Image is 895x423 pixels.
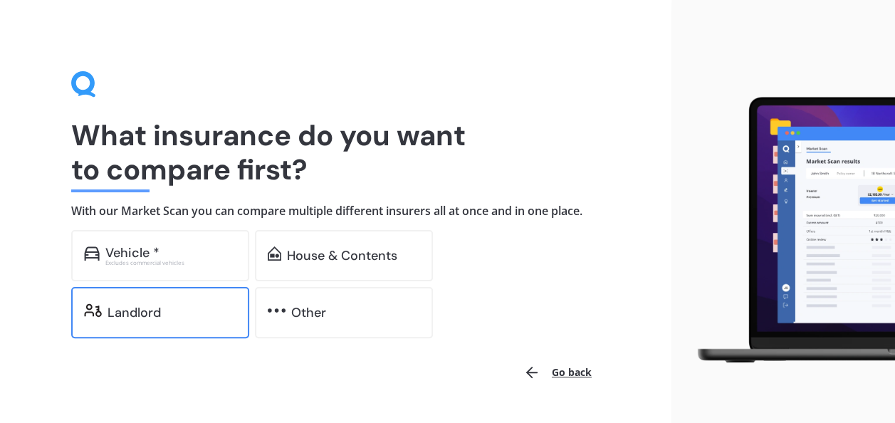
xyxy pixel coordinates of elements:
[105,246,159,260] div: Vehicle *
[105,260,236,266] div: Excludes commercial vehicles
[515,355,600,390] button: Go back
[291,305,326,320] div: Other
[71,204,600,219] h4: With our Market Scan you can compare multiple different insurers all at once and in one place.
[287,249,397,263] div: House & Contents
[683,91,895,370] img: laptop.webp
[268,303,286,318] img: other.81dba5aafe580aa69f38.svg
[108,305,161,320] div: Landlord
[84,246,100,261] img: car.f15378c7a67c060ca3f3.svg
[71,118,600,187] h1: What insurance do you want to compare first?
[84,303,102,318] img: landlord.470ea2398dcb263567d0.svg
[268,246,281,261] img: home-and-contents.b802091223b8502ef2dd.svg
